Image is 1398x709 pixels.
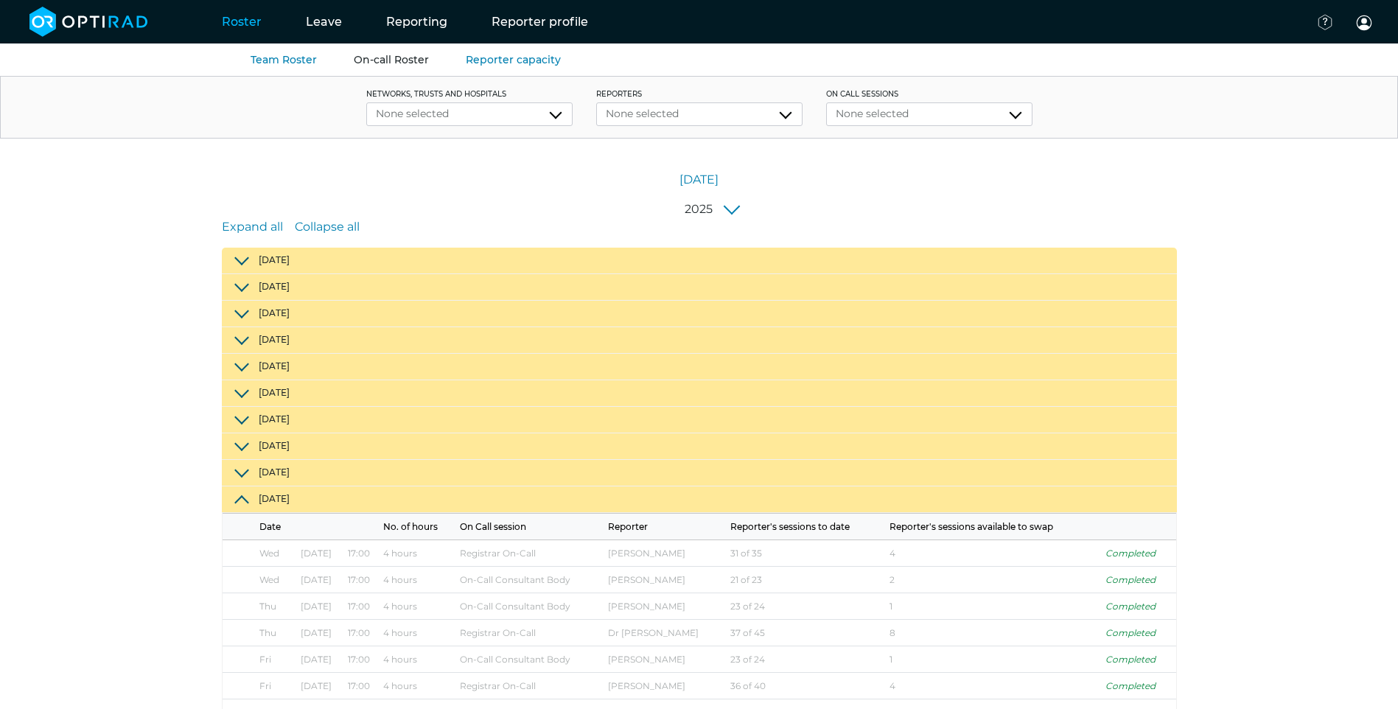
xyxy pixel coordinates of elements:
[222,218,283,236] a: Expand all
[222,327,1177,354] button: [DATE]
[376,106,563,122] div: None selected
[457,540,605,567] td: Registrar On-Call
[298,646,345,673] td: [DATE]
[887,673,1102,699] td: 4
[366,88,573,99] label: networks, trusts and hospitals
[457,646,605,673] td: On-Call Consultant Body
[223,540,298,567] td: Wed
[727,567,887,593] td: 21 of 23
[345,567,380,593] td: 17:00
[826,88,1032,99] label: On Call Sessions
[345,620,380,646] td: 17:00
[222,380,1177,407] button: [DATE]
[606,106,793,122] div: None selected
[457,514,605,540] th: On Call session
[887,646,1102,673] td: 1
[345,593,380,620] td: 17:00
[345,673,380,699] td: 17:00
[298,567,345,593] td: [DATE]
[222,354,1177,380] button: [DATE]
[1102,567,1176,593] td: Completed
[836,106,1023,122] div: None selected
[676,200,747,218] button: 2025
[29,7,148,37] img: brand-opti-rad-logos-blue-and-white-d2f68631ba2948856bd03f2d395fb146ddc8fb01b4b6e9315ea85fa773367...
[457,673,605,699] td: Registrar On-Call
[380,567,457,593] td: 4 hours
[466,53,561,66] a: Reporter capacity
[457,593,605,620] td: On-Call Consultant Body
[887,620,1102,646] td: 8
[295,218,360,236] a: Collapse all
[887,540,1102,567] td: 4
[380,646,457,673] td: 4 hours
[222,407,1177,433] button: [DATE]
[222,460,1177,486] button: [DATE]
[1102,646,1176,673] td: Completed
[727,593,887,620] td: 23 of 24
[223,620,298,646] td: Thu
[605,620,727,646] td: Dr [PERSON_NAME]
[457,620,605,646] td: Registrar On-Call
[605,593,727,620] td: [PERSON_NAME]
[727,673,887,699] td: 36 of 40
[605,673,727,699] td: [PERSON_NAME]
[222,486,1177,513] button: [DATE]
[222,433,1177,460] button: [DATE]
[1102,593,1176,620] td: Completed
[345,646,380,673] td: 17:00
[1102,673,1176,699] td: Completed
[223,514,381,540] th: Date
[596,88,803,99] label: Reporters
[298,673,345,699] td: [DATE]
[345,540,380,567] td: 17:00
[1102,540,1176,567] td: Completed
[727,620,887,646] td: 37 of 45
[605,646,727,673] td: [PERSON_NAME]
[727,540,887,567] td: 31 of 35
[1102,620,1176,646] td: Completed
[223,593,298,620] td: Thu
[298,540,345,567] td: [DATE]
[222,274,1177,301] button: [DATE]
[222,248,1177,274] button: [DATE]
[251,53,317,66] a: Team Roster
[380,540,457,567] td: 4 hours
[605,540,727,567] td: [PERSON_NAME]
[679,171,719,189] a: [DATE]
[298,593,345,620] td: [DATE]
[605,567,727,593] td: [PERSON_NAME]
[222,301,1177,327] button: [DATE]
[223,567,298,593] td: Wed
[354,53,429,66] a: On-call Roster
[223,646,298,673] td: Fri
[380,620,457,646] td: 4 hours
[605,514,727,540] th: Reporter
[887,514,1102,540] th: Reporter's sessions available to swap
[380,593,457,620] td: 4 hours
[887,593,1102,620] td: 1
[457,567,605,593] td: On-Call Consultant Body
[298,620,345,646] td: [DATE]
[727,646,887,673] td: 23 of 24
[380,673,457,699] td: 4 hours
[223,673,298,699] td: Fri
[380,514,457,540] th: No. of hours
[727,514,887,540] th: Reporter's sessions to date
[887,567,1102,593] td: 2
